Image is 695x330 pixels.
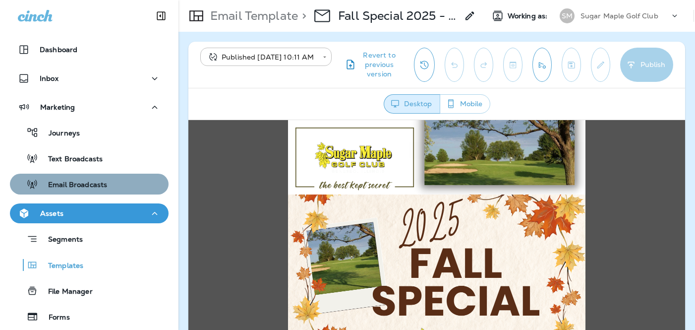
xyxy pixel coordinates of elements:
img: Sugar-Maple--Fall-Special-919-blog.png [100,74,397,242]
span: Working as: [508,12,550,20]
p: Email Broadcasts [38,181,107,190]
p: Marketing [40,103,75,111]
button: Journeys [10,122,169,143]
p: Fall Special 2025 - 9/19 [338,8,458,23]
button: Email Broadcasts [10,174,169,195]
button: Text Broadcasts [10,148,169,169]
button: Assets [10,203,169,223]
div: SM [560,8,575,23]
p: Dashboard [40,46,77,54]
p: > [298,8,306,23]
p: Text Broadcasts [38,155,103,164]
button: Collapse Sidebar [147,6,175,26]
p: Segments [38,235,83,245]
button: Segments [10,228,169,250]
p: Assets [40,209,63,217]
button: Revert to previous version [340,48,406,82]
button: Desktop [384,94,440,114]
div: Published [DATE] 10:11 AM [207,52,316,62]
button: Forms [10,306,169,327]
p: Inbox [40,74,58,82]
button: Send test email [532,48,552,82]
p: Forms [39,313,70,323]
p: Journeys [39,129,80,138]
button: Templates [10,255,169,275]
button: View Changelog [414,48,435,82]
button: File Manager [10,280,169,301]
button: Marketing [10,97,169,117]
button: Mobile [440,94,490,114]
p: Templates [38,262,83,271]
span: Revert to previous version [356,51,402,79]
button: Inbox [10,68,169,88]
button: Dashboard [10,40,169,60]
p: Sugar Maple Golf Club [580,12,658,20]
p: Email Template [206,8,298,23]
p: File Manager [38,287,93,297]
